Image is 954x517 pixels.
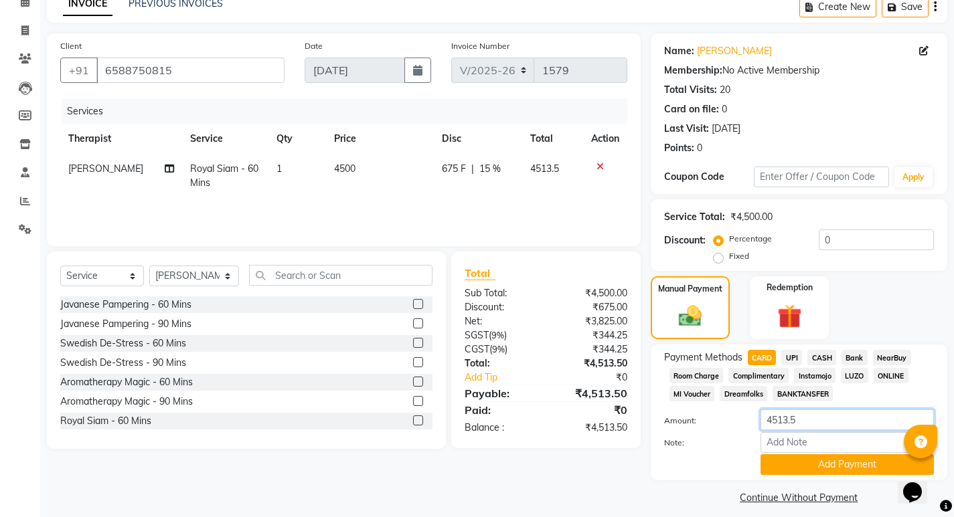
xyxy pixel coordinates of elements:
[455,300,546,314] div: Discount:
[664,141,694,155] div: Points:
[664,122,709,136] div: Last Visit:
[455,356,546,371] div: Total:
[697,141,702,155] div: 0
[305,40,323,52] label: Date
[664,44,694,58] div: Name:
[465,266,495,280] span: Total
[729,233,772,245] label: Percentage
[530,163,559,175] span: 4513.5
[712,122,740,136] div: [DATE]
[60,40,82,52] label: Client
[781,350,802,365] span: UPI
[546,300,637,314] div: ₹675.00
[326,124,434,154] th: Price
[767,282,813,294] label: Redemption
[465,329,489,341] span: SGST
[546,402,637,418] div: ₹0
[182,124,268,154] th: Service
[60,124,182,154] th: Therapist
[654,437,750,449] label: Note:
[720,83,730,97] div: 20
[546,356,637,371] div: ₹4,513.50
[664,170,754,184] div: Coupon Code
[434,124,522,154] th: Disc
[773,386,833,401] span: BANKTANSFER
[583,124,627,154] th: Action
[471,162,474,176] span: |
[669,368,724,383] span: Room Charge
[190,163,258,189] span: Royal Siam - 60 Mins
[455,371,561,385] a: Add Tip
[60,58,98,83] button: +91
[334,163,355,175] span: 4500
[842,350,868,365] span: Bank
[442,162,466,176] span: 675 F
[794,368,836,383] span: Instamojo
[455,342,546,356] div: ( )
[807,350,836,365] span: CASH
[748,350,777,365] span: CARD
[664,64,934,78] div: No Active Membership
[546,421,637,435] div: ₹4,513.50
[761,454,934,475] button: Add Payment
[546,328,637,342] div: ₹344.25
[664,350,742,365] span: Payment Methods
[455,328,546,342] div: ( )
[465,343,489,355] span: CGST
[60,395,193,409] div: Aromatherapy Magic - 90 Mins
[664,83,717,97] div: Total Visits:
[894,167,933,187] button: Apply
[671,303,709,330] img: _cash.svg
[546,314,637,328] div: ₹3,825.00
[841,368,868,383] span: LUZO
[730,210,773,224] div: ₹4,500.00
[491,330,504,340] span: 9%
[62,99,637,124] div: Services
[653,491,945,505] a: Continue Without Payment
[664,210,725,224] div: Service Total:
[546,385,637,401] div: ₹4,513.50
[96,58,285,83] input: Search by Name/Mobile/Email/Code
[761,432,934,453] input: Add Note
[60,375,193,389] div: Aromatherapy Magic - 60 Mins
[479,162,501,176] span: 15 %
[754,167,889,187] input: Enter Offer / Coupon Code
[546,286,637,300] div: ₹4,500.00
[658,283,722,295] label: Manual Payment
[60,298,191,312] div: Javanese Pampering - 60 Mins
[669,386,715,401] span: MI Voucher
[873,350,911,365] span: NearBuy
[561,371,637,385] div: ₹0
[729,250,749,262] label: Fixed
[268,124,326,154] th: Qty
[60,414,151,428] div: Royal Siam - 60 Mins
[455,286,546,300] div: Sub Total:
[546,342,637,356] div: ₹344.25
[654,415,750,427] label: Amount:
[60,336,186,350] div: Swedish De-Stress - 60 Mins
[68,163,143,175] span: [PERSON_NAME]
[720,386,767,401] span: Dreamfolks
[455,421,546,435] div: Balance :
[722,102,727,116] div: 0
[664,102,719,116] div: Card on file:
[60,356,186,370] div: Swedish De-Stress - 90 Mins
[455,385,546,401] div: Payable:
[451,40,509,52] label: Invoice Number
[522,124,583,154] th: Total
[664,233,706,247] div: Discount:
[728,368,789,383] span: Complimentary
[276,163,282,175] span: 1
[455,402,546,418] div: Paid:
[455,314,546,328] div: Net:
[761,409,934,430] input: Amount
[249,265,432,286] input: Search or Scan
[492,344,505,354] span: 9%
[697,44,772,58] a: [PERSON_NAME]
[60,317,191,331] div: Javanese Pampering - 90 Mins
[898,463,941,504] iframe: chat widget
[770,302,809,332] img: _gift.svg
[874,368,908,383] span: ONLINE
[664,64,722,78] div: Membership:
